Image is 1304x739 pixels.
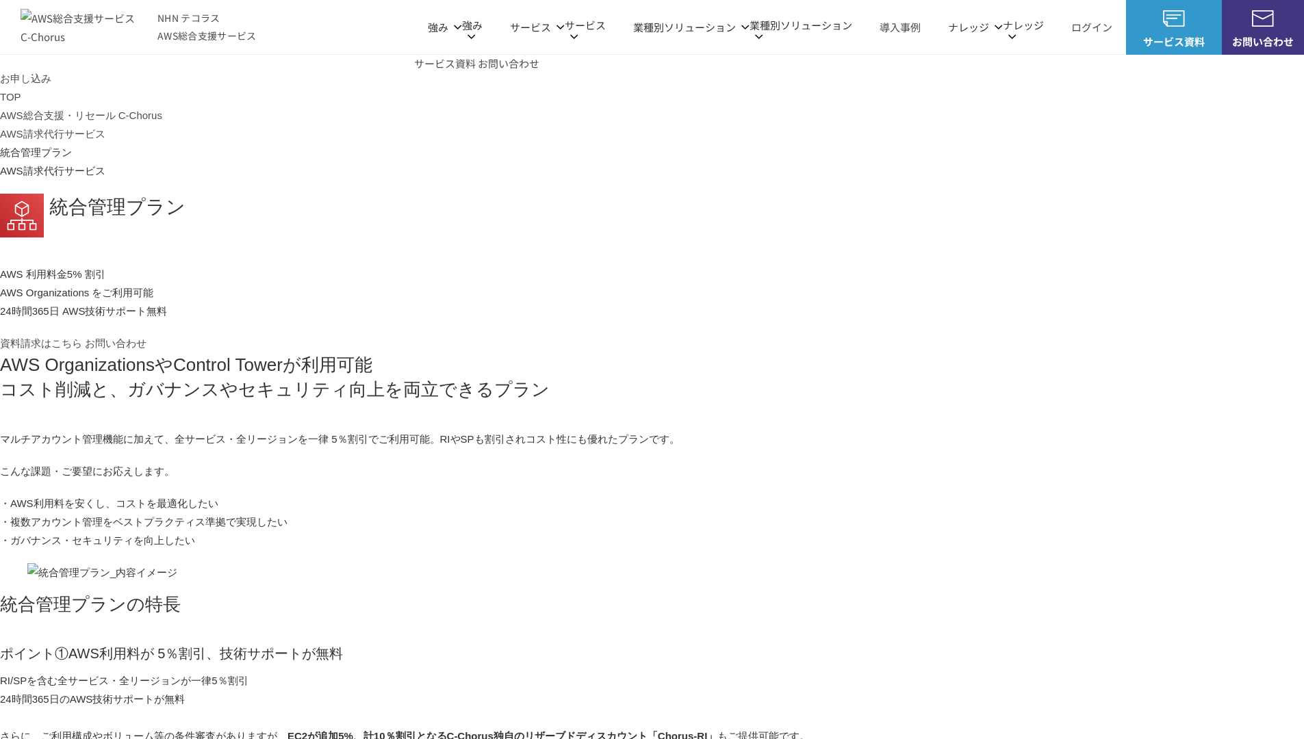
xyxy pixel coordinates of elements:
img: AWS総合支援サービス C-Chorus サービス資料 [1163,10,1185,27]
span: 複数アカウント管理をベストプラクティス準拠で実現したい [10,516,287,528]
p: サービス [510,18,565,36]
a: 導入事例 [880,18,921,36]
span: サービス資料 [414,56,476,70]
p: ナレッジ [948,18,1003,36]
a: お問い合わせ [85,334,146,352]
p: 業種別ソリューション [750,16,852,39]
p: 強み [428,18,462,36]
p: サービス [565,16,606,39]
span: お問い合わせ [1222,32,1304,51]
em: 統合管理プラン [49,196,186,218]
a: サービス資料 [414,54,476,73]
img: お問い合わせ [1252,10,1274,27]
a: AWS総合支援サービス C-ChorusNHN テコラスAWS総合支援サービス [21,9,257,46]
span: AWS利用料を安くし、コストを最適化したい [10,497,218,509]
p: ナレッジ [1003,16,1044,39]
span: NHN テコラス AWS総合支援サービス [157,10,257,44]
span: ガバナンス・セキュリティを向上したい [10,534,195,546]
a: お問い合わせ [478,54,539,73]
p: 業種別ソリューション [633,18,750,36]
img: AWS総合支援サービス C-Chorus [21,9,137,46]
p: 強み [462,16,483,39]
a: ログイン [1071,18,1112,36]
span: サービス資料 [1126,32,1222,51]
img: 統合管理プラン_内容イメージ [27,563,177,582]
span: お問い合わせ [478,56,539,70]
span: 5 [67,268,73,280]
